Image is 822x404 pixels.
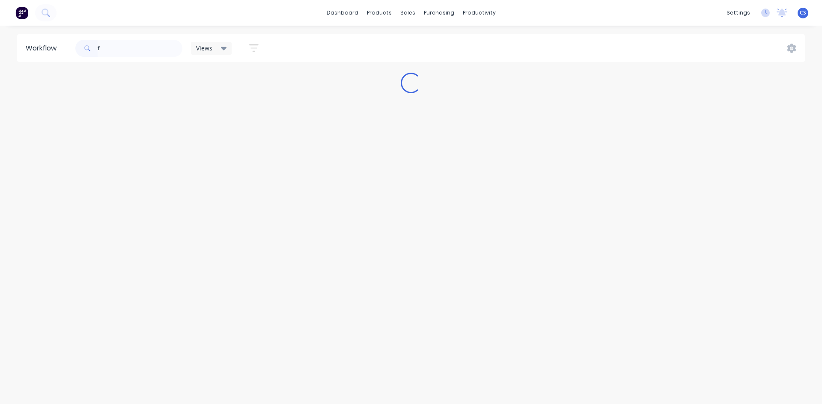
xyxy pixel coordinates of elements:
div: sales [396,6,420,19]
input: Search for orders... [98,40,182,57]
a: dashboard [322,6,363,19]
div: products [363,6,396,19]
div: settings [722,6,754,19]
div: productivity [459,6,500,19]
div: purchasing [420,6,459,19]
span: Views [196,44,212,53]
img: Factory [15,6,28,19]
div: Workflow [26,43,61,53]
span: CS [800,9,806,17]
